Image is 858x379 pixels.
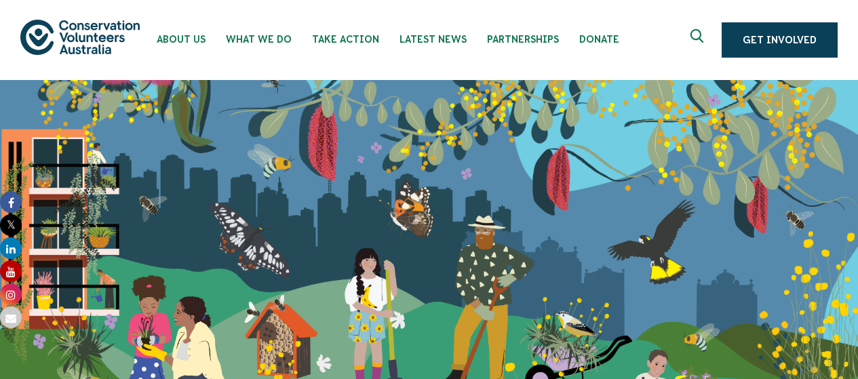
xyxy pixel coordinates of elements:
span: About Us [157,34,206,45]
span: Expand search box [690,29,707,51]
span: Take Action [312,34,379,45]
img: logo.svg [20,20,140,54]
span: Latest News [399,34,467,45]
button: Expand search box Close search box [682,24,715,56]
a: Get Involved [722,22,838,58]
span: Partnerships [487,34,559,45]
span: What We Do [226,34,292,45]
span: Donate [579,34,619,45]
